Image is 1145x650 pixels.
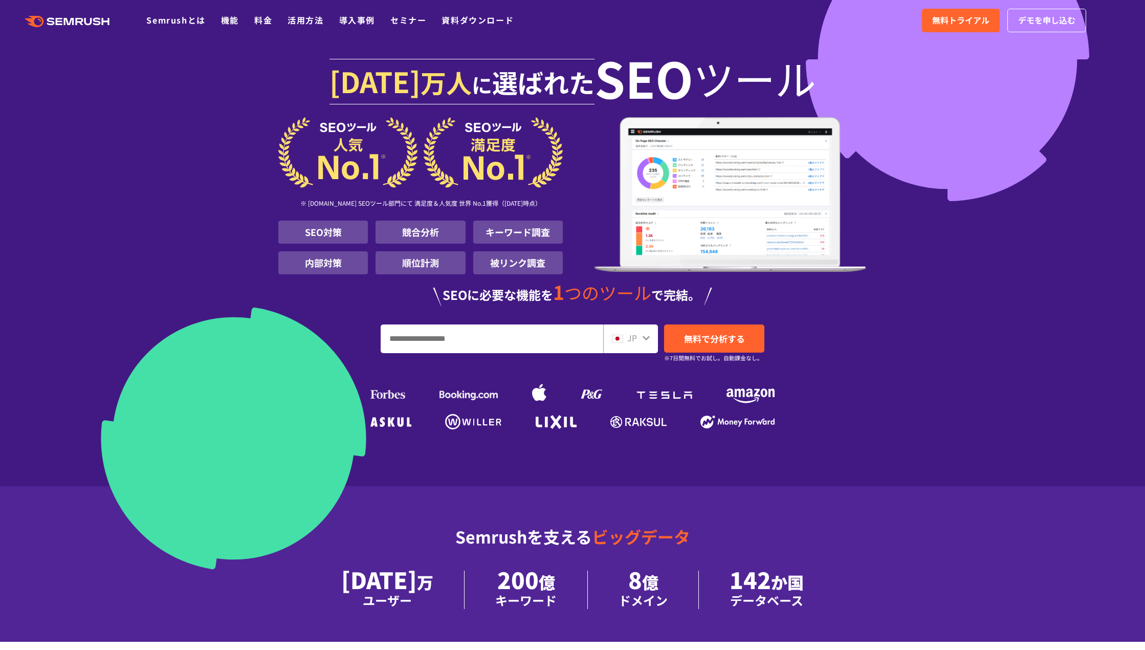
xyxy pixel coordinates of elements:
[376,221,465,244] li: 競合分析
[339,14,375,26] a: 導入事例
[684,332,745,345] span: 無料で分析する
[442,14,514,26] a: 資料ダウンロード
[465,571,588,609] li: 200
[619,591,668,609] div: ドメイン
[664,324,764,353] a: 無料で分析する
[932,14,989,27] span: 無料トライアル
[381,325,603,353] input: URL、キーワードを入力してください
[627,332,637,344] span: JP
[146,14,205,26] a: Semrushとは
[288,14,323,26] a: 活用方法
[473,251,563,274] li: 被リンク調査
[390,14,426,26] a: セミナー
[221,14,239,26] a: 機能
[693,57,816,98] span: ツール
[730,591,804,609] div: データベース
[1018,14,1075,27] span: デモを申し込む
[495,591,557,609] div: キーワード
[594,57,693,98] span: SEO
[642,570,658,594] span: 億
[278,251,368,274] li: 内部対策
[539,570,555,594] span: 億
[771,570,804,594] span: か国
[278,519,867,571] div: Semrushを支える
[329,60,421,101] span: [DATE]
[421,63,472,100] span: 万人
[664,353,763,363] small: ※7日間無料でお試し。自動課金なし。
[592,525,690,548] span: ビッグデータ
[376,251,465,274] li: 順位計測
[278,283,867,306] div: SEOに必要な機能を
[699,571,834,609] li: 142
[472,70,492,99] span: に
[564,280,651,305] span: つのツール
[1007,9,1086,32] a: デモを申し込む
[254,14,272,26] a: 料金
[651,286,700,304] span: で完結。
[588,571,699,609] li: 8
[922,9,1000,32] a: 無料トライアル
[278,221,368,244] li: SEO対策
[553,278,564,306] span: 1
[278,188,563,221] div: ※ [DOMAIN_NAME] SEOツール部門にて 満足度＆人気度 世界 No.1獲得（[DATE]時点）
[492,63,594,100] span: 選ばれた
[473,221,563,244] li: キーワード調査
